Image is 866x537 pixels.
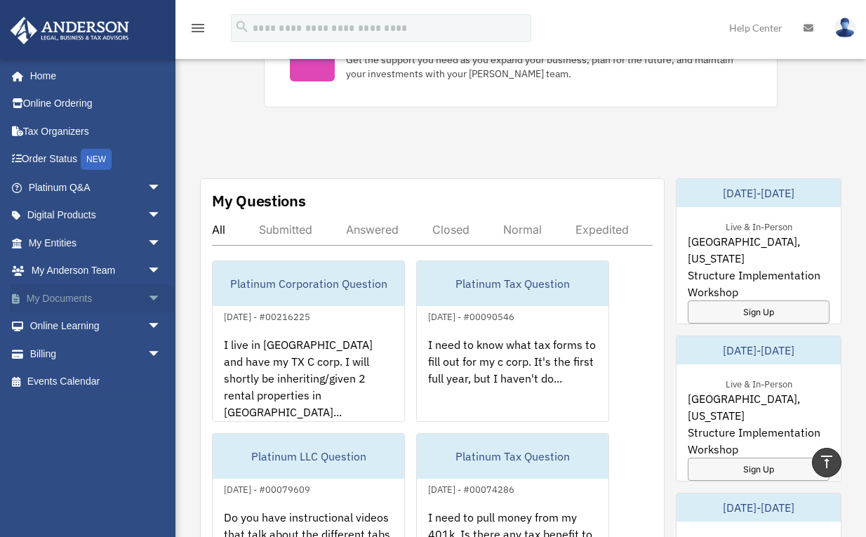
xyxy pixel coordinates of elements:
[212,190,306,211] div: My Questions
[212,260,405,422] a: Platinum Corporation Question[DATE] - #00216225I live in [GEOGRAPHIC_DATA] and have my TX C corp....
[213,481,321,496] div: [DATE] - #00079609
[714,218,804,233] div: Live & In-Person
[6,17,133,44] img: Anderson Advisors Platinum Portal
[688,390,830,424] span: [GEOGRAPHIC_DATA], [US_STATE]
[10,145,182,174] a: Order StatusNEW
[10,340,182,368] a: Billingarrow_drop_down
[417,261,608,306] div: Platinum Tax Question
[677,179,841,207] div: [DATE]-[DATE]
[213,308,321,323] div: [DATE] - #00216225
[213,434,404,479] div: Platinum LLC Question
[147,340,175,369] span: arrow_drop_down
[688,233,830,267] span: [GEOGRAPHIC_DATA], [US_STATE]
[575,223,629,237] div: Expedited
[677,336,841,364] div: [DATE]-[DATE]
[213,325,404,435] div: I live in [GEOGRAPHIC_DATA] and have my TX C corp. I will shortly be inheriting/given 2 rental pr...
[688,300,830,324] a: Sign Up
[10,173,182,201] a: Platinum Q&Aarrow_drop_down
[688,267,830,300] span: Structure Implementation Workshop
[10,117,182,145] a: Tax Organizers
[417,308,526,323] div: [DATE] - #00090546
[147,312,175,341] span: arrow_drop_down
[147,284,175,313] span: arrow_drop_down
[503,223,542,237] div: Normal
[10,201,182,230] a: Digital Productsarrow_drop_down
[213,261,404,306] div: Platinum Corporation Question
[10,90,182,118] a: Online Ordering
[10,229,182,257] a: My Entitiesarrow_drop_down
[417,481,526,496] div: [DATE] - #00074286
[147,201,175,230] span: arrow_drop_down
[10,257,182,285] a: My Anderson Teamarrow_drop_down
[10,312,182,340] a: Online Learningarrow_drop_down
[416,260,609,422] a: Platinum Tax Question[DATE] - #00090546I need to know what tax forms to fill out for my c corp. I...
[259,223,312,237] div: Submitted
[417,325,608,435] div: I need to know what tax forms to fill out for my c corp. It's the first full year, but I haven't ...
[346,39,751,81] div: Did you know, as a Platinum Member, you have an entire professional team at your disposal? Get th...
[346,223,399,237] div: Answered
[677,493,841,522] div: [DATE]-[DATE]
[81,149,112,170] div: NEW
[147,229,175,258] span: arrow_drop_down
[432,223,469,237] div: Closed
[688,424,830,458] span: Structure Implementation Workshop
[189,20,206,37] i: menu
[147,257,175,286] span: arrow_drop_down
[417,434,608,479] div: Platinum Tax Question
[812,448,841,477] a: vertical_align_top
[212,223,225,237] div: All
[688,458,830,481] a: Sign Up
[10,62,175,90] a: Home
[147,173,175,202] span: arrow_drop_down
[189,25,206,37] a: menu
[834,18,855,38] img: User Pic
[714,376,804,390] div: Live & In-Person
[234,19,250,34] i: search
[818,453,835,470] i: vertical_align_top
[10,368,182,396] a: Events Calendar
[10,284,182,312] a: My Documentsarrow_drop_down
